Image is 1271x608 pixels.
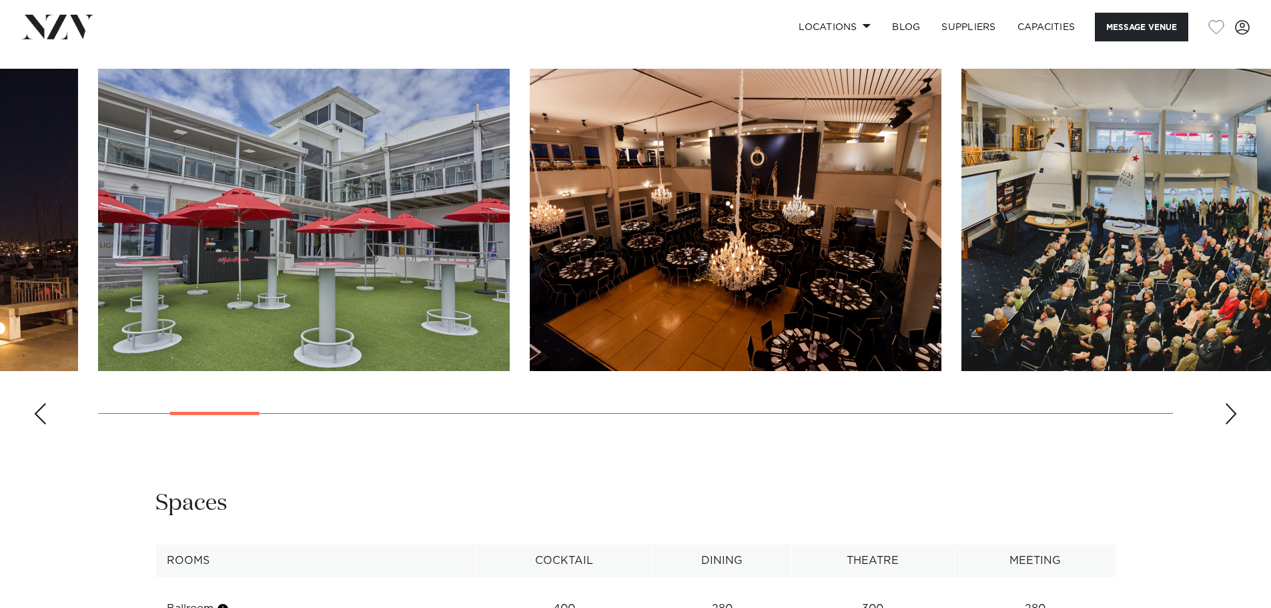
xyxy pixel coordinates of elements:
[788,13,881,41] a: Locations
[791,545,954,577] th: Theatre
[931,13,1006,41] a: SUPPLIERS
[21,15,94,39] img: nzv-logo.png
[954,545,1116,577] th: Meeting
[98,69,510,371] swiper-slide: 3 / 30
[1007,13,1086,41] a: Capacities
[476,545,653,577] th: Cocktail
[155,489,228,519] h2: Spaces
[881,13,931,41] a: BLOG
[155,545,476,577] th: Rooms
[1095,13,1188,41] button: Message Venue
[653,545,792,577] th: Dining
[530,69,941,371] swiper-slide: 4 / 30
